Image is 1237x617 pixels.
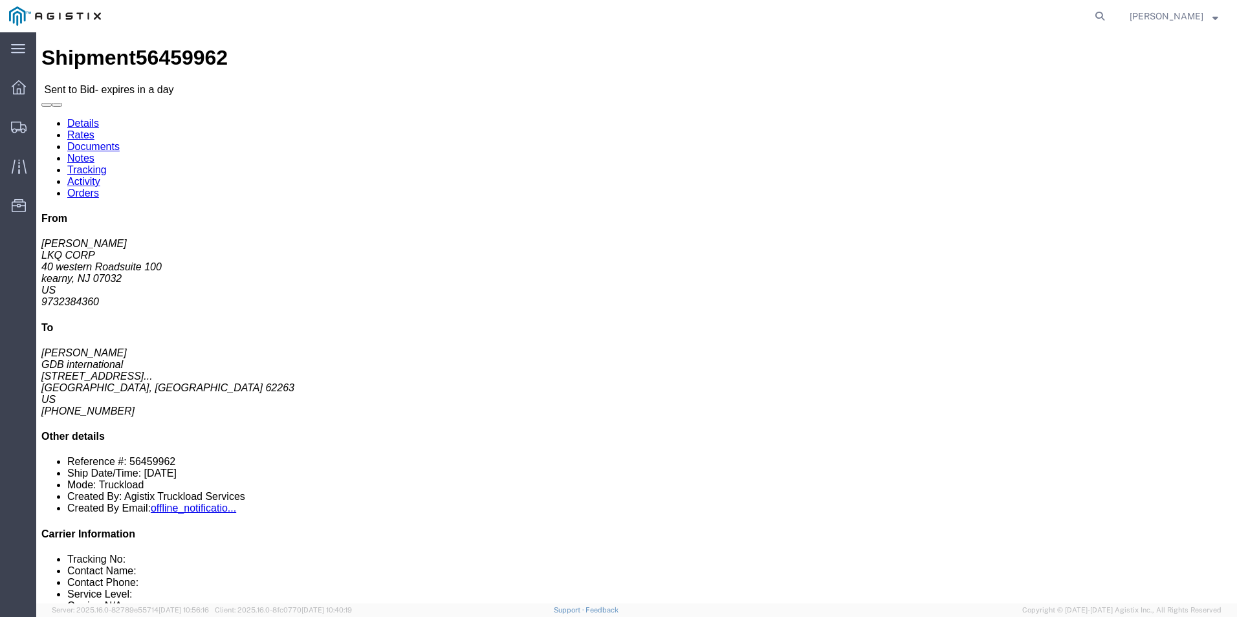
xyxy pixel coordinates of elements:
span: Corey Keys [1130,9,1203,23]
a: Support [554,606,586,614]
span: [DATE] 10:40:19 [301,606,352,614]
iframe: FS Legacy Container [36,32,1237,603]
span: [DATE] 10:56:16 [159,606,209,614]
span: Copyright © [DATE]-[DATE] Agistix Inc., All Rights Reserved [1022,605,1221,616]
img: logo [9,6,101,26]
span: Client: 2025.16.0-8fc0770 [215,606,352,614]
a: Feedback [586,606,618,614]
button: [PERSON_NAME] [1129,8,1219,24]
span: Server: 2025.16.0-82789e55714 [52,606,209,614]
